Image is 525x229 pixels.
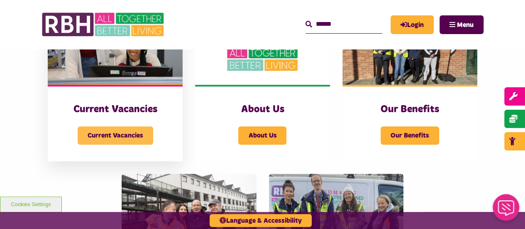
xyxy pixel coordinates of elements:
span: About Us [238,126,286,145]
h3: Our Benefits [359,103,461,116]
input: Search [305,15,382,33]
iframe: Netcall Web Assistant for live chat [488,192,525,229]
h3: Current Vacancies [64,103,166,116]
a: MyRBH [391,15,434,34]
a: Current Vacancies Current Vacancies [48,0,183,161]
a: About Us About Us [195,0,330,161]
button: Navigation [440,15,483,34]
a: Our Benefits Our Benefits [342,0,477,161]
button: Language & Accessibility [210,214,312,227]
h3: About Us [212,103,313,116]
img: RBH [42,8,166,41]
span: Menu [457,22,474,28]
span: Current Vacancies [78,126,153,145]
span: Our Benefits [381,126,439,145]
